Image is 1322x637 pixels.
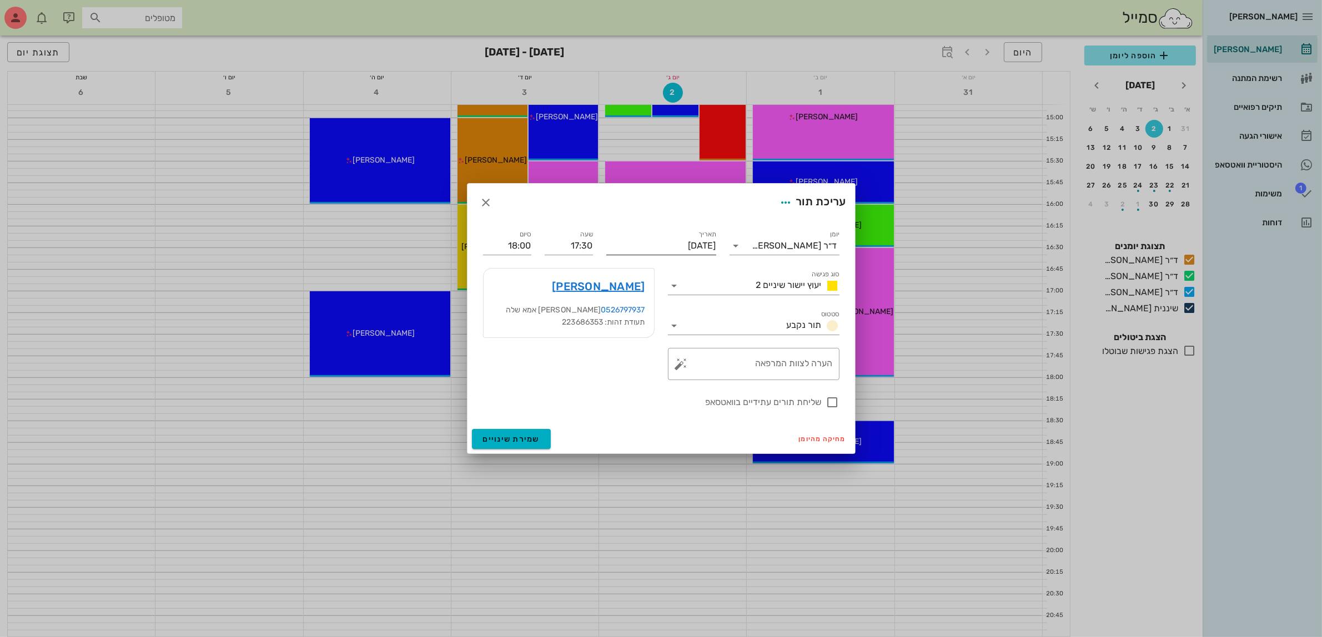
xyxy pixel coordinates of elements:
button: מחיקה מהיומן [795,431,851,447]
span: מחיקה מהיומן [799,435,846,443]
div: יומןד״ר [PERSON_NAME] [730,237,840,255]
div: תעודת זהות: 223686353 [492,316,645,328]
span: יעוץ יישור שיניים 2 [756,280,822,290]
a: [PERSON_NAME] [552,277,645,295]
div: עריכת תור [776,193,846,213]
label: סוג פגישה [812,270,840,279]
span: תור נקבע [787,320,822,330]
label: סיום [520,230,531,239]
button: שמירת שינויים [472,429,551,449]
label: שעה [580,230,593,239]
label: יומן [830,230,840,239]
div: ד״ר [PERSON_NAME] [752,241,837,251]
label: שליחת תורים עתידיים בוואטסאפ [483,397,822,408]
span: שמירת שינויים [483,434,540,444]
label: תאריך [698,230,716,239]
div: [PERSON_NAME] אמא שלה [492,304,645,316]
label: סטטוס [821,310,840,318]
a: 0526797937 [601,305,645,315]
div: סטטוסתור נקבע [668,317,840,335]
